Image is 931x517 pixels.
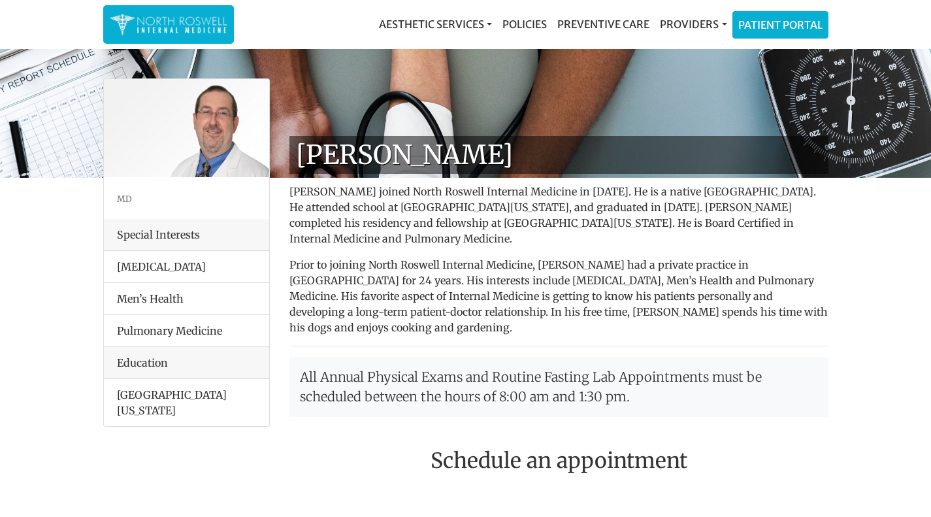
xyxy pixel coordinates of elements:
li: Pulmonary Medicine [104,314,269,347]
div: Education [104,347,269,379]
li: Men’s Health [104,282,269,315]
h2: Schedule an appointment [289,448,828,473]
p: [PERSON_NAME] joined North Roswell Internal Medicine in [DATE]. He is a native [GEOGRAPHIC_DATA].... [289,184,828,246]
img: Dr. George Kanes [104,79,269,177]
a: Patient Portal [733,12,828,38]
div: Special Interests [104,219,269,251]
img: North Roswell Internal Medicine [110,12,227,37]
a: Providers [655,11,732,37]
h1: [PERSON_NAME] [289,136,828,174]
small: MD [117,193,132,204]
li: [GEOGRAPHIC_DATA][US_STATE] [104,379,269,426]
a: Aesthetic Services [374,11,497,37]
a: Policies [497,11,552,37]
li: [MEDICAL_DATA] [104,251,269,283]
a: Preventive Care [552,11,655,37]
p: Prior to joining North Roswell Internal Medicine, [PERSON_NAME] had a private practice in [GEOGRA... [289,257,828,335]
p: All Annual Physical Exams and Routine Fasting Lab Appointments must be scheduled between the hour... [289,357,828,417]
